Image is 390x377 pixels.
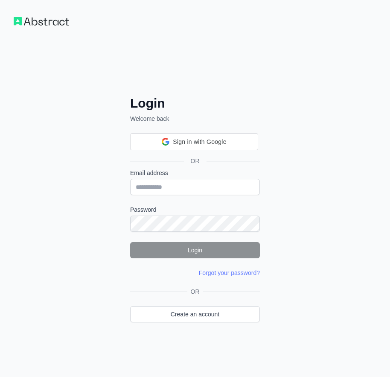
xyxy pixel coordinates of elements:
[187,287,203,296] span: OR
[130,133,258,150] div: Sign in with Google
[184,157,207,165] span: OR
[199,269,260,276] a: Forgot your password?
[130,242,260,258] button: Login
[130,96,260,111] h2: Login
[130,306,260,322] a: Create an account
[130,169,260,177] label: Email address
[173,137,226,146] span: Sign in with Google
[14,17,69,26] img: Workflow
[130,114,260,123] p: Welcome back
[130,205,260,214] label: Password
